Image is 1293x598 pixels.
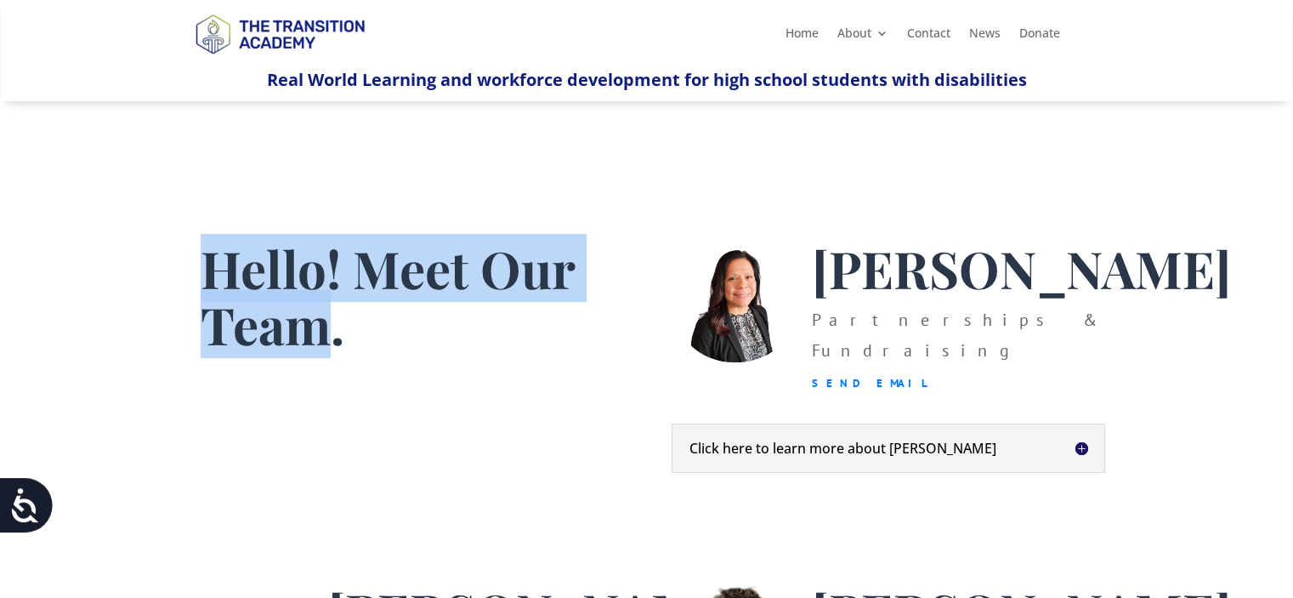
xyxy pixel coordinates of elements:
a: Home [785,27,819,46]
span: Real World Learning and workforce development for high school students with disabilities [267,68,1027,91]
a: Donate [1019,27,1060,46]
a: Logo-Noticias [188,51,371,67]
span: Hello! Meet Our Team. [201,234,575,358]
img: TTA Brand_TTA Primary Logo_Horizontal_Light BG [188,3,371,64]
a: News [969,27,1001,46]
h5: Click here to learn more about [PERSON_NAME] [689,441,1087,455]
a: Contact [907,27,950,46]
a: About [837,27,888,46]
span: Partnerships & Fundraising [812,309,1097,362]
span: [PERSON_NAME] [812,234,1231,302]
a: Send Email [812,376,928,390]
